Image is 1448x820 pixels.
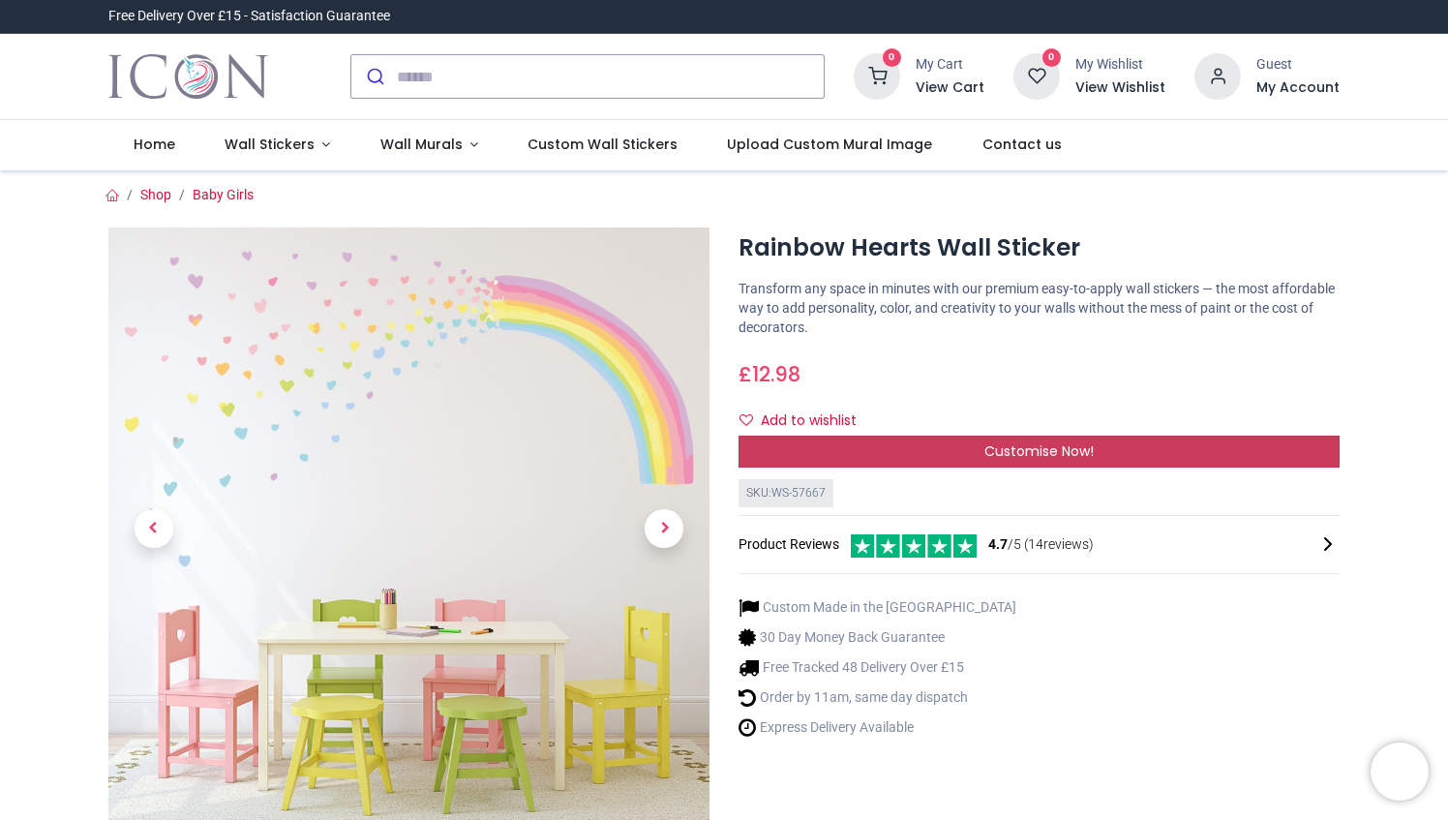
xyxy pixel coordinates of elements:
a: Previous [108,318,198,739]
span: Next [645,509,683,548]
iframe: Brevo live chat [1371,743,1429,801]
a: 0 [1013,68,1060,83]
div: My Cart [916,55,984,75]
a: Wall Stickers [199,120,355,170]
p: Transform any space in minutes with our premium easy-to-apply wall stickers — the most affordable... [739,280,1340,337]
span: Custom Wall Stickers [528,135,678,154]
a: Next [619,318,709,739]
span: Contact us [982,135,1062,154]
a: My Account [1256,78,1340,98]
li: Order by 11am, same day dispatch [739,687,1016,708]
button: Add to wishlistAdd to wishlist [739,405,873,438]
li: Free Tracked 48 Delivery Over £15 [739,657,1016,678]
h1: Rainbow Hearts Wall Sticker [739,231,1340,264]
a: Shop [140,187,171,202]
a: 0 [854,68,900,83]
li: Express Delivery Available [739,717,1016,738]
a: Logo of Icon Wall Stickers [108,49,268,104]
sup: 0 [1042,48,1061,67]
div: My Wishlist [1075,55,1165,75]
a: View Wishlist [1075,78,1165,98]
div: SKU: WS-57667 [739,479,833,507]
span: Wall Murals [380,135,463,154]
li: 30 Day Money Back Guarantee [739,627,1016,648]
span: Home [134,135,175,154]
span: 4.7 [988,536,1008,552]
a: View Cart [916,78,984,98]
li: Custom Made in the [GEOGRAPHIC_DATA] [739,597,1016,618]
span: /5 ( 14 reviews) [988,535,1094,555]
button: Submit [351,55,397,98]
a: Baby Girls [193,187,254,202]
span: Customise Now! [984,441,1094,461]
img: Icon Wall Stickers [108,49,268,104]
sup: 0 [883,48,901,67]
span: Upload Custom Mural Image [727,135,932,154]
div: Product Reviews [739,531,1340,558]
span: Previous [135,509,173,548]
span: £ [739,360,800,388]
div: Guest [1256,55,1340,75]
span: 12.98 [752,360,800,388]
span: Wall Stickers [225,135,315,154]
a: Wall Murals [355,120,503,170]
div: Free Delivery Over £15 - Satisfaction Guarantee [108,7,390,26]
iframe: Customer reviews powered by Trustpilot [933,7,1340,26]
i: Add to wishlist [739,413,753,427]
